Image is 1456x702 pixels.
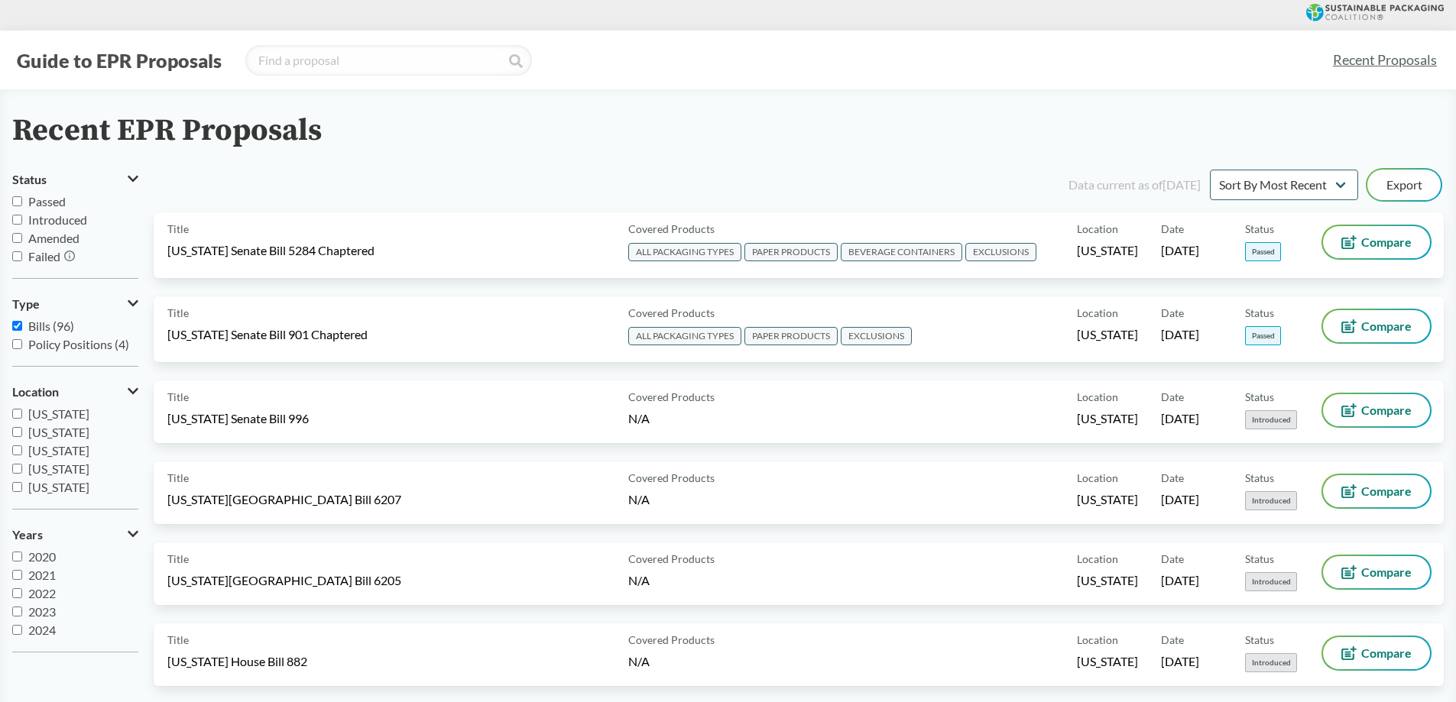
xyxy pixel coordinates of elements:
span: [US_STATE] [28,406,89,421]
a: Recent Proposals [1326,43,1444,77]
span: [US_STATE] [28,425,89,439]
span: BEVERAGE CONTAINERS [841,243,962,261]
span: Amended [28,231,79,245]
span: Covered Products [628,305,715,321]
span: Bills (96) [28,319,74,333]
span: Compare [1361,404,1412,416]
span: Location [12,385,59,399]
span: 2021 [28,568,56,582]
span: Status [1245,470,1274,486]
button: Compare [1323,475,1430,507]
div: Data current as of [DATE] [1068,176,1201,194]
span: EXCLUSIONS [841,327,912,345]
input: Amended [12,233,22,243]
span: Title [167,632,189,648]
input: 2020 [12,552,22,561]
span: Location [1077,551,1118,567]
span: Date [1161,551,1184,567]
span: Compare [1361,566,1412,578]
span: 2020 [28,549,56,564]
button: Compare [1323,310,1430,342]
span: Location [1077,305,1118,321]
h2: Recent EPR Proposals [12,114,322,148]
span: Location [1077,389,1118,405]
span: Compare [1361,236,1412,248]
button: Location [12,379,138,405]
input: Bills (96) [12,321,22,331]
span: Title [167,551,189,567]
span: Title [167,470,189,486]
span: [US_STATE] Senate Bill 996 [167,410,309,427]
span: Date [1161,632,1184,648]
span: Covered Products [628,470,715,486]
span: ALL PACKAGING TYPES [628,243,741,261]
span: Title [167,221,189,237]
input: Find a proposal [245,45,532,76]
input: [US_STATE] [12,409,22,419]
button: Compare [1323,394,1430,426]
span: EXCLUSIONS [965,243,1036,261]
span: Date [1161,305,1184,321]
input: 2023 [12,607,22,616]
span: [US_STATE] Senate Bill 901 Chaptered [167,326,368,343]
span: Introduced [1245,491,1297,510]
button: Export [1367,170,1441,200]
span: N/A [628,492,650,506]
input: [US_STATE] [12,445,22,455]
span: [US_STATE] [1077,242,1138,259]
span: Date [1161,221,1184,237]
input: Policy Positions (4) [12,339,22,349]
span: [US_STATE][GEOGRAPHIC_DATA] Bill 6207 [167,491,401,508]
span: [DATE] [1161,653,1199,670]
span: Passed [1245,242,1281,261]
span: Covered Products [628,551,715,567]
span: Introduced [1245,410,1297,429]
button: Compare [1323,556,1430,588]
span: Compare [1361,485,1412,497]
button: Years [12,522,138,548]
button: Compare [1323,637,1430,669]
span: Covered Products [628,221,715,237]
span: Compare [1361,320,1412,332]
span: Location [1077,470,1118,486]
span: [US_STATE] [1077,410,1138,427]
span: Status [1245,632,1274,648]
span: Covered Products [628,632,715,648]
span: 2024 [28,623,56,637]
span: Introduced [28,212,87,227]
span: ALL PACKAGING TYPES [628,327,741,345]
span: Covered Products [628,389,715,405]
span: Status [1245,389,1274,405]
button: Status [12,167,138,192]
span: [US_STATE] [28,443,89,458]
input: [US_STATE] [12,427,22,437]
button: Compare [1323,226,1430,258]
span: 2023 [28,604,56,619]
input: Passed [12,196,22,206]
span: Compare [1361,647,1412,659]
span: Introduced [1245,653,1297,672]
span: [US_STATE] [1077,491,1138,508]
span: Status [12,173,47,186]
span: Location [1077,632,1118,648]
span: [DATE] [1161,491,1199,508]
span: PAPER PRODUCTS [744,327,838,345]
span: Title [167,305,189,321]
span: Policy Positions (4) [28,337,129,351]
span: Years [12,528,43,542]
span: Status [1245,221,1274,237]
span: [DATE] [1161,326,1199,343]
span: Title [167,389,189,405]
span: Passed [1245,326,1281,345]
span: Passed [28,194,66,209]
span: [US_STATE] [1077,572,1138,589]
span: [US_STATE] [28,480,89,494]
input: [US_STATE] [12,464,22,474]
span: [US_STATE] [1077,326,1138,343]
span: [DATE] [1161,572,1199,589]
span: Failed [28,249,60,264]
span: Location [1077,221,1118,237]
input: Introduced [12,215,22,225]
span: 2022 [28,586,56,600]
span: [US_STATE][GEOGRAPHIC_DATA] Bill 6205 [167,572,401,589]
